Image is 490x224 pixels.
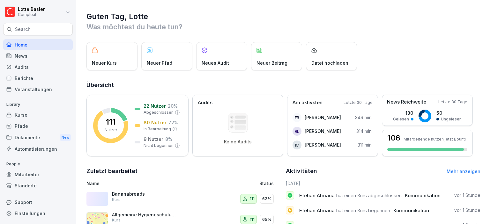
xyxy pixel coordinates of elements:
h2: Aktivitäten [286,167,317,176]
p: 314 min. [356,128,373,134]
a: Pfade [3,120,73,132]
p: Ungelesen [441,116,462,122]
p: In Bearbeitung [144,126,171,132]
span: Kommunikation [393,207,429,213]
p: 80 Nutzer [144,119,167,126]
a: Berichte [3,73,73,84]
h3: 106 [387,134,400,142]
div: Support [3,197,73,208]
p: Compleat [18,12,45,17]
p: 22 Nutzer [144,103,166,109]
h2: Zuletzt bearbeitet [86,167,281,176]
p: 111 [250,196,255,202]
p: 62% [262,196,271,202]
span: Efehan Atmaca [299,192,335,199]
p: [PERSON_NAME] [305,128,341,134]
p: Status [259,180,274,187]
h2: Übersicht [86,81,480,90]
p: Nutzer [105,127,117,133]
p: Letzte 30 Tage [344,100,373,105]
h6: [DATE] [286,180,481,187]
p: Allgemeine Hygieneschulung (nach LMHV §4) [112,212,176,218]
a: Mitarbeiter [3,169,73,180]
p: Neuer Kurs [92,60,117,66]
p: Kurs [112,197,121,203]
a: Veranstaltungen [3,84,73,95]
p: 111 [106,118,115,126]
a: BananabreadsKurs11162% [86,189,281,209]
p: [PERSON_NAME] [305,114,341,121]
div: FB [293,113,301,122]
p: Datei hochladen [311,60,348,66]
p: Neuer Beitrag [256,60,287,66]
a: Home [3,39,73,50]
p: 9 Nutzer [144,136,163,142]
a: Kurse [3,109,73,120]
p: Bananabreads [112,191,176,197]
div: RL [293,127,301,136]
a: News [3,50,73,61]
p: 8 % [165,136,172,142]
p: vor 1 Stunde [454,207,480,213]
p: Am aktivsten [293,99,323,106]
p: Nicht begonnen [144,143,174,148]
a: Automatisierungen [3,143,73,155]
a: Audits [3,61,73,73]
p: 349 min. [355,114,373,121]
p: 20 % [168,103,178,109]
div: IC [293,141,301,149]
p: Was möchtest du heute tun? [86,22,480,32]
a: DokumenteNew [3,132,73,143]
span: Efehan Atmaca [299,207,335,213]
div: New [60,134,71,141]
h1: Guten Tag, Lotte [86,11,480,22]
p: Abgeschlossen [144,110,174,115]
p: Search [15,26,31,33]
p: 311 min. [358,141,373,148]
p: Audits [198,99,212,106]
p: Letzte 30 Tage [438,99,467,105]
div: Dokumente [3,132,73,143]
p: vor 1 Stunde [454,192,480,199]
a: Mehr anzeigen [447,169,480,174]
a: Einstellungen [3,208,73,219]
p: News Reichweite [387,98,426,106]
span: hat einen Kurs abgeschlossen [336,192,402,199]
p: Name [86,180,206,187]
p: Neues Audit [202,60,229,66]
p: Gelesen [393,116,409,122]
p: Mitarbeitende nutzen jetzt Bounti [404,137,466,141]
p: People [3,159,73,169]
span: hat einen Kurs begonnen [336,207,390,213]
p: Lotte Basler [18,7,45,12]
p: 111 [250,216,255,223]
p: Neuer Pfad [147,60,172,66]
p: Library [3,99,73,110]
p: 72 % [168,119,178,126]
p: Kurs [112,217,121,223]
p: Keine Audits [224,139,252,145]
p: 65% [262,216,271,223]
p: 130 [393,110,413,116]
a: Standorte [3,180,73,191]
span: Kommunikation [405,192,441,199]
p: 50 [436,110,462,116]
p: [PERSON_NAME] [305,141,341,148]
